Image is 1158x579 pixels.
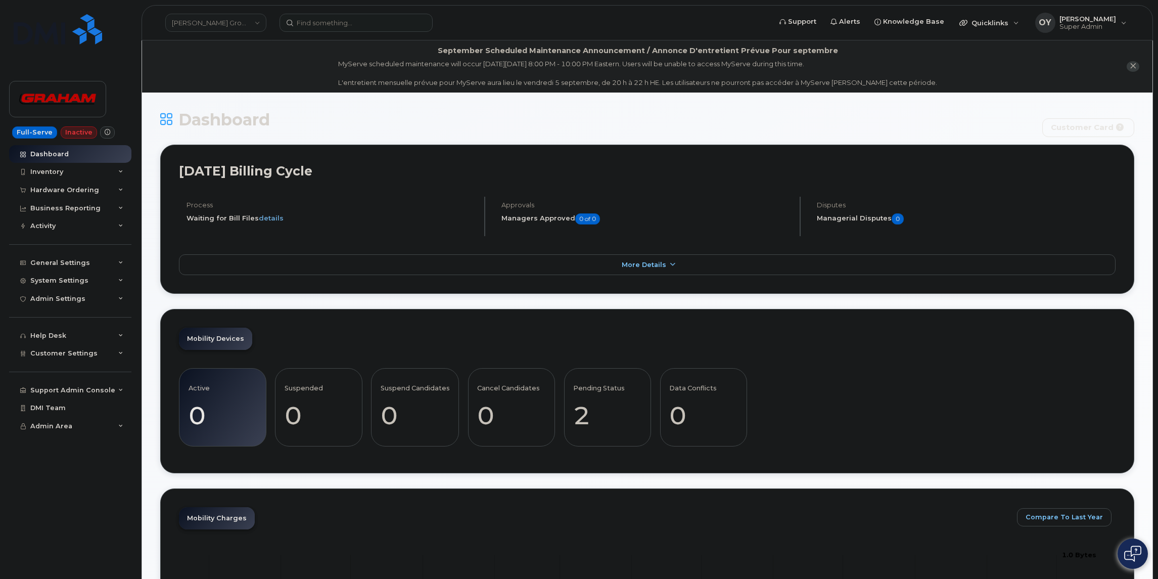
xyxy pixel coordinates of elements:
dd: 0 [381,400,450,430]
a: details [259,214,284,222]
span: More Details [622,261,666,269]
h1: Dashboard [160,111,1037,128]
button: Compare To Last Year [1017,508,1111,526]
span: 0 of 0 [575,213,600,225]
span: 0 [892,213,904,225]
tspan: 1.0 Bytes [1062,551,1096,559]
div: MyServe scheduled maintenance will occur [DATE][DATE] 8:00 PM - 10:00 PM Eastern. Users will be u... [338,59,937,87]
h4: Suspend Candidates [381,384,450,392]
span: Compare To Last Year [1026,512,1103,522]
h4: Approvals [501,201,791,209]
a: Data Conflicts 0 [669,374,737,441]
div: September Scheduled Maintenance Announcement / Annonce D'entretient Prévue Pour septembre [438,46,838,56]
img: Open chat [1124,546,1141,562]
a: Mobility Charges [179,507,255,529]
a: Mobility Devices [179,328,252,350]
h4: Process [187,201,476,209]
li: Waiting for Bill Files [187,213,476,223]
h5: Managers Approved [501,213,791,225]
a: Pending Status 2 [573,374,641,441]
h5: Managerial Disputes [817,213,1116,225]
h2: [DATE] Billing Cycle [179,163,1116,179]
button: close notification [1127,61,1139,72]
button: Customer Card [1042,118,1134,137]
a: Active 0 [189,374,257,441]
h4: Disputes [817,201,1116,209]
a: Cancel Candidates 0 [477,374,545,441]
a: Suspended 0 [285,374,353,441]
